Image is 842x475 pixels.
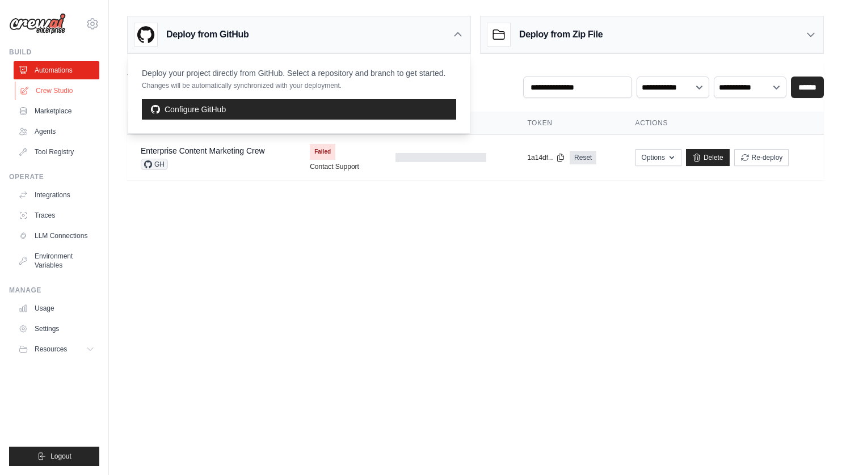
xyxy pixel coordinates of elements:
[142,81,445,90] p: Changes will be automatically synchronized with your deployment.
[9,48,99,57] div: Build
[14,206,99,224] a: Traces
[14,299,99,317] a: Usage
[622,112,824,135] th: Actions
[570,151,596,164] a: Reset
[127,79,380,90] p: Manage and monitor your active crew automations from this dashboard.
[9,286,99,295] div: Manage
[142,67,445,79] p: Deploy your project directly from GitHub. Select a repository and branch to get started.
[14,320,99,338] a: Settings
[14,227,99,245] a: LLM Connections
[519,28,603,41] h3: Deploy from Zip File
[127,63,380,79] h2: Automations Live
[310,162,359,171] a: Contact Support
[734,149,789,166] button: Re-deploy
[785,421,842,475] iframe: Chat Widget
[14,102,99,120] a: Marketplace
[635,149,681,166] button: Options
[35,345,67,354] span: Resources
[310,144,335,160] span: Failed
[14,186,99,204] a: Integrations
[14,247,99,274] a: Environment Variables
[686,149,730,166] a: Delete
[9,13,66,35] img: Logo
[513,112,621,135] th: Token
[134,23,157,46] img: GitHub Logo
[15,82,100,100] a: Crew Studio
[14,122,99,141] a: Agents
[166,28,249,41] h3: Deploy from GitHub
[9,172,99,181] div: Operate
[14,340,99,358] button: Resources
[14,61,99,79] a: Automations
[14,143,99,161] a: Tool Registry
[142,99,456,120] a: Configure GitHub
[527,153,565,162] button: 1a14df...
[141,146,265,155] a: Enterprise Content Marketing Crew
[141,159,168,170] span: GH
[50,452,71,461] span: Logout
[9,447,99,466] button: Logout
[127,112,296,135] th: Crew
